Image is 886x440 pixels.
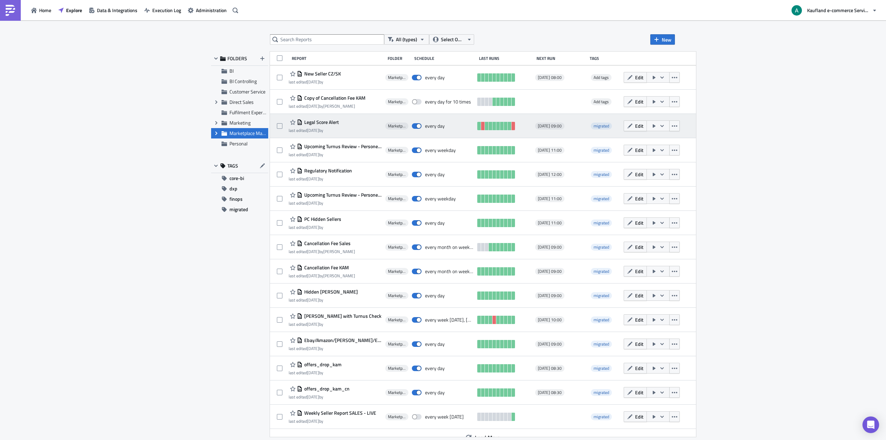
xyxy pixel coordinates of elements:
span: Marketplace Management [388,147,406,153]
a: Execution Log [141,5,184,16]
span: migrated [591,389,612,396]
time: 2025-07-01T10:45:15Z [307,103,319,109]
div: Next Run [536,56,586,61]
span: Edit [635,74,643,81]
span: TAGS [227,163,238,169]
span: Select Owner [441,36,464,43]
time: 2025-08-11T10:11:25Z [307,369,319,376]
span: [DATE] 08:30 [538,366,562,371]
span: Add tags [591,74,612,81]
span: Copy of Cancellation Fee KAM [302,95,365,101]
img: PushMetrics [5,5,16,16]
div: last edited by [289,322,381,327]
span: Edit [635,389,643,396]
span: [DATE] 09:00 [538,293,562,298]
div: last edited by [289,152,382,157]
span: Marketplace Management [388,390,406,395]
div: last edited by [289,176,352,181]
a: Data & Integrations [85,5,141,16]
span: migrated [591,292,612,299]
span: migrated [591,413,612,420]
span: migrated [594,147,609,153]
span: migrated [591,341,612,348]
span: Data & Integrations [97,7,137,14]
span: migrated [594,123,609,129]
span: migrated [229,204,248,215]
div: every day for 10 times [425,99,471,105]
button: Edit [624,169,647,180]
button: Edit [624,387,647,398]
button: Edit [624,72,647,83]
div: Report [292,56,384,61]
span: Marketplace Management [388,172,406,177]
div: last edited by [289,225,341,230]
span: migrated [594,219,609,226]
button: Home [28,5,55,16]
div: every day [425,365,445,371]
span: migrated [591,123,612,129]
span: Ebay/Amazon/Otto/EHI Top Seller_9am [302,337,382,343]
span: migrated [594,244,609,250]
div: Last Runs [479,56,533,61]
time: 2025-08-11T10:09:08Z [307,200,319,206]
span: Edit [635,340,643,348]
div: every day [425,389,445,396]
div: every day [425,341,445,347]
span: migrated [594,413,609,420]
span: [DATE] 11:00 [538,220,562,226]
span: Upcoming Turnus Review - Personengesellschaft 3 Weeks [302,143,382,150]
span: Edit [635,171,643,178]
span: Marketplace Management [388,196,406,201]
div: last edited by [289,79,341,84]
span: migrated [594,195,609,202]
div: last edited by [289,346,382,351]
span: [DATE] 09:00 [538,123,562,129]
span: Add tags [594,74,609,81]
div: every weekday [425,196,456,202]
span: Marketplace Management [388,293,406,298]
span: Edit [635,219,643,226]
span: migrated [594,292,609,299]
button: Edit [624,145,647,155]
span: Marketing [229,119,251,126]
span: migrated [594,341,609,347]
time: 2025-08-11T09:38:53Z [307,127,319,134]
span: migrated [594,365,609,371]
button: Administration [184,5,230,16]
button: Edit [624,314,647,325]
span: Edit [635,365,643,372]
span: Cancellation Fee Sales [302,240,351,246]
span: Edit [635,243,643,251]
div: every month on weekdays [425,268,474,275]
span: [DATE] 09:00 [538,244,562,250]
button: Kaufland e-commerce Services GmbH & Co. KG [787,3,881,18]
span: [DATE] 11:00 [538,196,562,201]
time: 2025-08-11T10:08:11Z [307,151,319,158]
span: Weekly Seller Report SALES - LIVE [302,410,376,416]
div: every day [425,220,445,226]
span: migrated [591,171,612,178]
button: Explore [55,5,85,16]
span: migrated [591,365,612,372]
span: Add tags [591,98,612,105]
div: every weekday [425,147,456,153]
span: BI [229,67,234,74]
button: Edit [624,193,647,204]
time: 2025-08-11T09:36:23Z [307,79,319,85]
button: core-bi [211,173,268,183]
span: Customer Service [229,88,265,95]
span: Legal Score Alert [302,119,339,125]
span: Fulfilment Experience [229,109,273,116]
span: offers_drop_kam [302,361,342,368]
div: every day [425,74,445,81]
span: migrated [591,147,612,154]
span: Marketplace Management [388,123,406,129]
div: every day [425,171,445,178]
div: last edited by [289,370,342,375]
time: 2025-07-01T09:55:34Z [307,248,319,255]
span: Hidden Sellers KAM [302,289,358,295]
button: Edit [624,96,647,107]
div: last edited by [PERSON_NAME] [289,104,365,109]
